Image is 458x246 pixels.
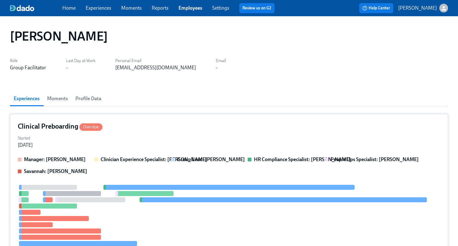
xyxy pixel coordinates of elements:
a: dado [10,5,62,11]
div: - [66,64,68,71]
strong: Group Lead: [PERSON_NAME] [177,156,245,162]
span: Moments [47,94,68,103]
a: Employees [179,5,202,11]
a: Experiences [86,5,111,11]
h1: [PERSON_NAME] [10,29,108,44]
label: Personal Email [115,57,196,64]
span: Profile Data [75,94,101,103]
div: [DATE] [18,142,33,149]
p: [PERSON_NAME] [398,5,437,12]
img: dado [10,5,34,11]
strong: People Ops Specialist: [PERSON_NAME] [331,156,419,162]
label: Role [10,57,46,64]
label: Last Day at Work [66,57,95,64]
label: Email [216,57,226,64]
a: Home [62,5,76,11]
strong: Clinician Experience Specialist: [PERSON_NAME] [101,156,207,162]
div: Group Facilitator [10,64,46,71]
div: - [216,64,217,71]
a: Settings [212,5,229,11]
div: [EMAIL_ADDRESS][DOMAIN_NAME] [115,64,196,71]
button: [PERSON_NAME] [398,4,448,12]
strong: HR Compliance Specialist: [PERSON_NAME] [254,156,351,162]
a: Review us on G2 [242,5,271,11]
strong: Savannah: [PERSON_NAME] [24,168,87,174]
span: Experiences [14,94,40,103]
button: Help Center [359,3,393,13]
button: Review us on G2 [239,3,274,13]
span: Overdue [79,125,103,129]
h4: Clinical Preboarding [18,122,103,131]
label: Started [18,135,33,142]
a: Moments [121,5,142,11]
strong: Manager: [PERSON_NAME] [24,156,86,162]
a: Reports [152,5,169,11]
span: Help Center [362,5,390,11]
